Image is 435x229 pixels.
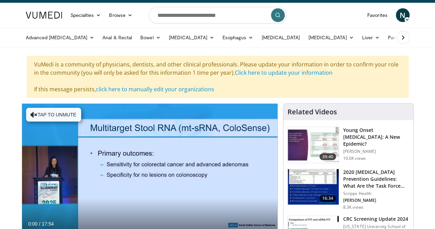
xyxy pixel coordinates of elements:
[343,198,409,203] p: [PERSON_NAME]
[39,221,41,227] span: /
[26,108,81,122] button: Tap to unmute
[96,85,214,93] a: click here to manually edit your organizations
[136,31,164,44] a: Bowel
[257,31,304,44] a: [MEDICAL_DATA]
[218,31,258,44] a: Esophagus
[287,108,337,116] h4: Related Videos
[26,12,62,19] img: VuMedi Logo
[343,169,409,189] h3: 2020 [MEDICAL_DATA] Prevention Guidelines: What Are the Task Force Rec…
[288,169,339,205] img: 1ac37fbe-7b52-4c81-8c6c-a0dd688d0102.150x105_q85_crop-smart_upscale.jpg
[304,31,358,44] a: [MEDICAL_DATA]
[288,127,339,163] img: b23cd043-23fa-4b3f-b698-90acdd47bf2e.150x105_q85_crop-smart_upscale.jpg
[28,221,37,227] span: 0:00
[235,69,333,76] a: Click here to update your information
[358,31,383,44] a: Liver
[22,31,99,44] a: Advanced [MEDICAL_DATA]
[396,8,410,22] a: N
[319,153,336,160] span: 39:40
[343,205,363,210] p: 8.3K views
[363,8,392,22] a: Favorites
[319,195,336,202] span: 16:34
[66,8,105,22] a: Specialties
[343,127,409,147] h3: Young Onset [MEDICAL_DATA]: A New Epidemic?
[343,149,409,154] p: [PERSON_NAME]
[165,31,218,44] a: [MEDICAL_DATA]
[27,56,409,98] div: VuMedi is a community of physicians, dentists, and other clinical professionals. Please update yo...
[287,169,409,210] a: 16:34 2020 [MEDICAL_DATA] Prevention Guidelines: What Are the Task Force Rec… Scripps Health [PER...
[105,8,137,22] a: Browse
[42,221,54,227] span: 17:54
[149,7,286,23] input: Search topics, interventions
[343,156,366,161] p: 10.0K views
[98,31,136,44] a: Anal & Rectal
[343,191,409,196] p: Scripps Health
[343,216,409,222] h3: CRC Screening Update 2024
[287,127,409,163] a: 39:40 Young Onset [MEDICAL_DATA]: A New Epidemic? [PERSON_NAME] 10.0K views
